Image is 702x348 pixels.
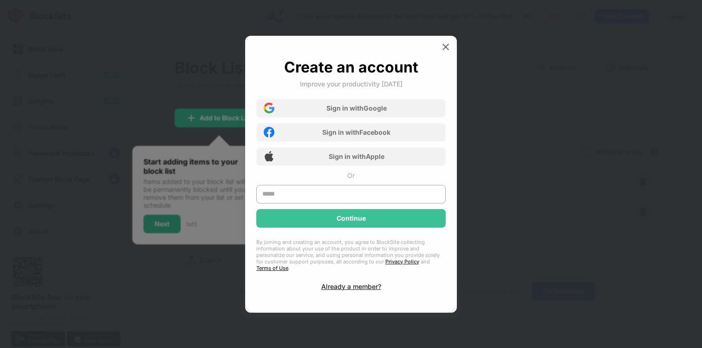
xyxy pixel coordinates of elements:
div: By joining and creating an account, you agree to BlockSite collecting information about your use ... [256,239,446,271]
div: Or [347,171,355,179]
a: Privacy Policy [385,258,419,265]
div: Improve your productivity [DATE] [300,80,403,88]
div: Already a member? [321,282,381,290]
div: Sign in with Apple [329,152,384,160]
div: Create an account [284,58,418,76]
div: Sign in with Google [326,104,387,112]
img: google-icon.png [264,103,274,113]
div: Continue [337,215,366,222]
img: apple-icon.png [264,151,274,162]
img: facebook-icon.png [264,127,274,138]
div: Sign in with Facebook [322,128,390,136]
a: Terms of Use [256,265,288,271]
